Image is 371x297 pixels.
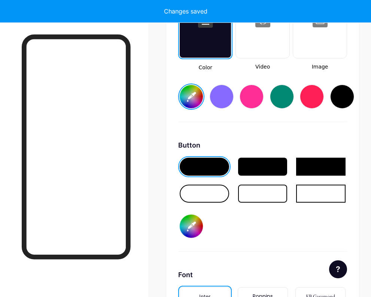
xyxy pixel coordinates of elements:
[164,7,207,16] div: Changes saved
[178,140,347,150] div: Button
[293,63,347,71] span: Image
[178,64,232,72] span: Color
[178,270,347,280] div: Font
[235,63,290,71] span: Video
